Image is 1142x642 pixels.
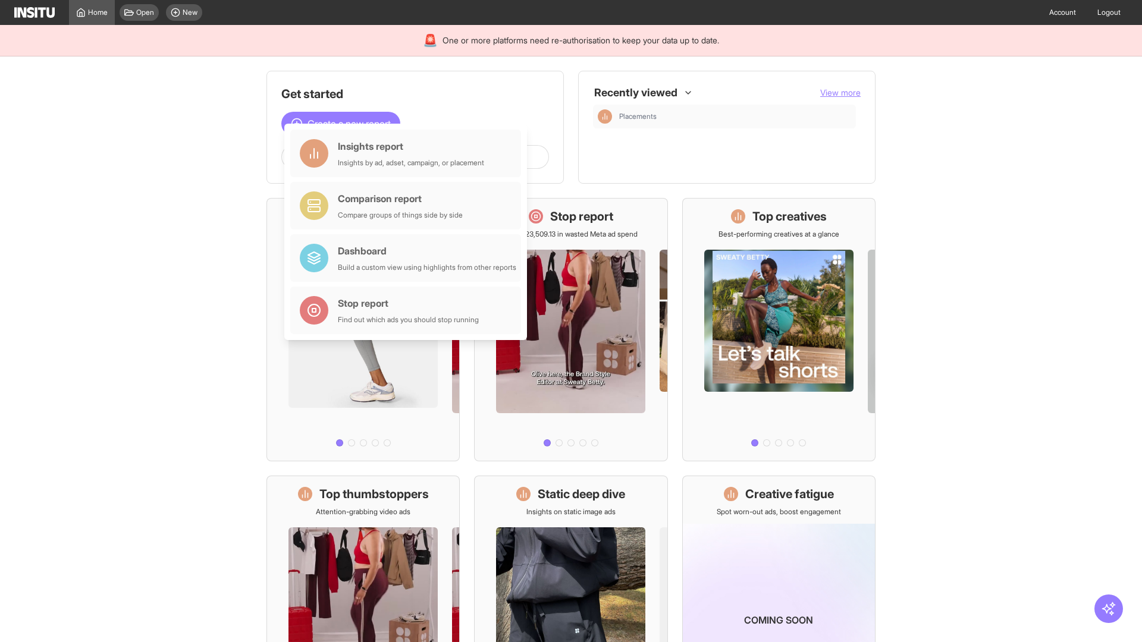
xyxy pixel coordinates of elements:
[550,208,613,225] h1: Stop report
[281,86,549,102] h1: Get started
[136,8,154,17] span: Open
[338,315,479,325] div: Find out which ads you should stop running
[423,32,438,49] div: 🚨
[14,7,55,18] img: Logo
[338,263,516,272] div: Build a custom view using highlights from other reports
[682,198,876,461] a: Top creativesBest-performing creatives at a glance
[752,208,827,225] h1: Top creatives
[820,87,861,97] span: View more
[526,507,616,517] p: Insights on static image ads
[316,507,410,517] p: Attention-grabbing video ads
[504,229,638,239] p: Save £23,509.13 in wasted Meta ad spend
[474,198,667,461] a: Stop reportSave £23,509.13 in wasted Meta ad spend
[619,112,657,121] span: Placements
[719,229,839,239] p: Best-performing creatives at a glance
[338,191,463,206] div: Comparison report
[598,109,612,124] div: Insights
[338,210,463,220] div: Compare groups of things side by side
[266,198,460,461] a: What's live nowSee all active ads instantly
[338,139,484,153] div: Insights report
[820,87,861,99] button: View more
[319,486,429,502] h1: Top thumbstoppers
[338,296,479,310] div: Stop report
[538,486,625,502] h1: Static deep dive
[443,34,719,46] span: One or more platforms need re-authorisation to keep your data up to date.
[88,8,108,17] span: Home
[183,8,197,17] span: New
[338,244,516,258] div: Dashboard
[338,158,484,168] div: Insights by ad, adset, campaign, or placement
[619,112,851,121] span: Placements
[308,117,391,131] span: Create a new report
[281,112,400,136] button: Create a new report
